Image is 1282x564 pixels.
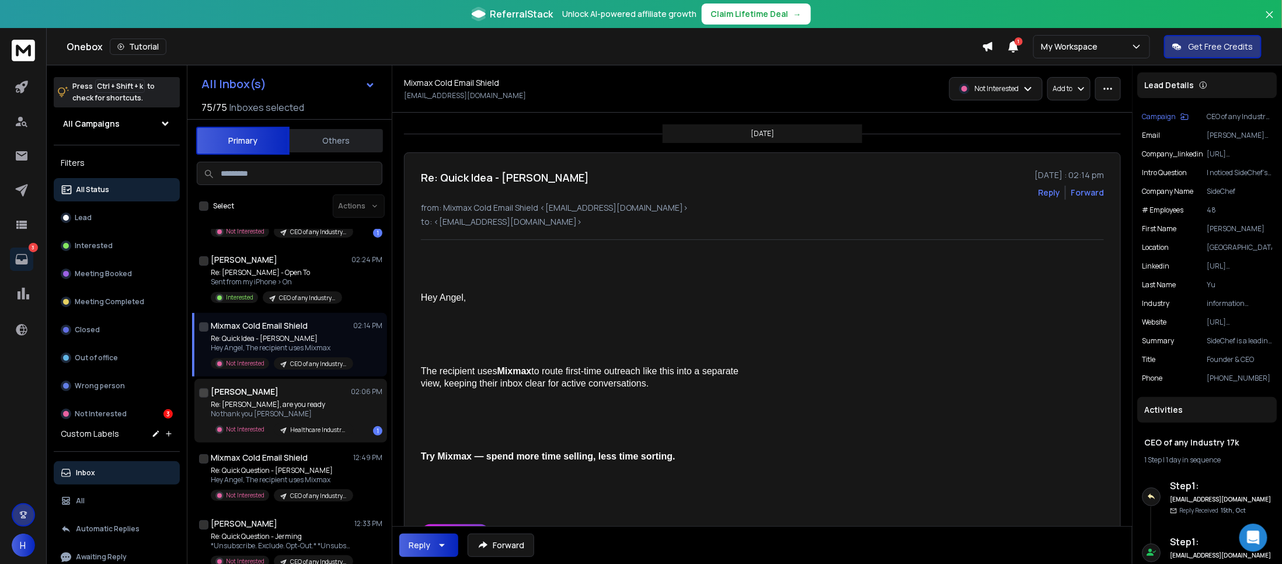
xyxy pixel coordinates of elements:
p: Add to [1053,84,1072,93]
p: 12:33 PM [354,519,382,528]
span: → [793,8,802,20]
h6: [EMAIL_ADDRESS][DOMAIN_NAME] [1170,551,1273,560]
p: Press to check for shortcuts. [72,81,155,104]
span: ReferralStack [490,7,553,21]
p: Unlock AI-powered affiliate growth [563,8,697,20]
div: | [1145,455,1270,465]
p: Not Interested [226,425,264,434]
p: CEO of any Industry 17k [290,360,346,368]
button: All Status [54,178,180,201]
h1: Mixmax Cold Email Shield [211,452,308,464]
p: [URL][DOMAIN_NAME] [1207,149,1273,159]
button: Forward [468,534,534,557]
p: Summary [1142,336,1175,346]
p: Reply Received [1180,506,1246,515]
p: Meeting Booked [75,269,132,278]
button: Claim Lifetime Deal→ [702,4,811,25]
h6: Step 1 : [1170,535,1273,549]
p: Founder & CEO [1207,355,1273,364]
p: CEO of any Industry 17k [1207,112,1273,121]
div: Onebox [67,39,982,55]
p: Interested [226,293,253,302]
p: [PERSON_NAME][EMAIL_ADDRESS][DOMAIN_NAME] [1207,131,1273,140]
div: 3 [163,409,173,419]
p: information technology & services [1207,299,1273,308]
a: Sign up free [421,524,490,543]
button: Others [290,128,383,154]
p: Meeting Completed [75,297,144,307]
strong: Try Mixmax — spend more time selling, less time sorting. [421,451,675,461]
span: 1 [1015,37,1023,46]
p: Re: [PERSON_NAME] - Open To [211,268,342,277]
p: Last Name [1142,280,1176,290]
button: Reply [1038,187,1060,199]
p: Automatic Replies [76,524,140,534]
p: Phone [1142,374,1163,383]
p: 02:14 PM [353,321,382,330]
div: 1 [373,228,382,238]
p: 02:24 PM [351,255,382,264]
strong: Mixmax [497,366,532,376]
p: Hey Angel, The recipient uses Mixmax [211,343,351,353]
button: All Campaigns [54,112,180,135]
h1: [PERSON_NAME] [211,386,278,398]
p: 02:06 PM [351,387,382,396]
div: Open Intercom Messenger [1239,524,1267,552]
p: No thank you [PERSON_NAME] [211,409,351,419]
button: Primary [196,127,290,155]
h1: Mixmax Cold Email Shield [404,77,499,89]
button: Inbox [54,461,180,485]
p: Healthcare Industry 10K [290,426,346,434]
span: 1 Step [1145,455,1162,465]
p: SideChef [1207,187,1273,196]
p: Email [1142,131,1161,140]
p: Out of office [75,353,118,363]
p: Not Interested [226,227,264,236]
h3: Filters [54,155,180,171]
span: 75 / 75 [201,100,227,114]
h1: All Campaigns [63,118,120,130]
p: Re: Quick Idea - [PERSON_NAME] [211,334,351,343]
div: Forward [1071,187,1104,199]
p: Campaign [1142,112,1176,121]
p: Re: [PERSON_NAME], are you ready [211,400,351,409]
h3: Inboxes selected [229,100,304,114]
button: Meeting Completed [54,290,180,314]
p: industry [1142,299,1170,308]
p: All [76,496,85,506]
p: CEO of any Industry 17k [279,294,335,302]
h1: All Inbox(s) [201,78,266,90]
p: company_linkedin [1142,149,1204,159]
p: # Employees [1142,206,1184,215]
p: Inbox [76,468,95,478]
button: All Inbox(s) [192,72,385,96]
p: 12:49 PM [353,453,382,462]
div: 1 [373,426,382,436]
button: Closed [54,318,180,342]
p: Awaiting Reply [76,552,127,562]
button: Automatic Replies [54,517,180,541]
div: Activities [1138,397,1277,423]
p: I noticed SideChef's focus on enhancing the cooking experience through seamless grocery ordering ... [1207,168,1273,177]
p: to: <[EMAIL_ADDRESS][DOMAIN_NAME]> [421,216,1104,228]
p: [DATE] [751,129,774,138]
p: Lead Details [1145,79,1194,91]
p: Re: Quick Question - [PERSON_NAME] [211,466,351,475]
button: H [12,534,35,557]
p: 48 [1207,206,1273,215]
div: The recipient uses to route first-time outreach like this into a separate view, keeping their inb... [421,365,762,390]
p: location [1142,243,1169,252]
a: 3 [10,248,33,271]
button: All [54,489,180,513]
p: First Name [1142,224,1177,234]
button: Interested [54,234,180,257]
button: Wrong person [54,374,180,398]
p: [DATE] : 02:14 pm [1034,169,1104,181]
label: Select [213,201,234,211]
button: Tutorial [110,39,166,55]
button: Reply [399,534,458,557]
div: Hey Angel, [421,292,762,304]
button: Out of office [54,346,180,370]
button: Not Interested3 [54,402,180,426]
